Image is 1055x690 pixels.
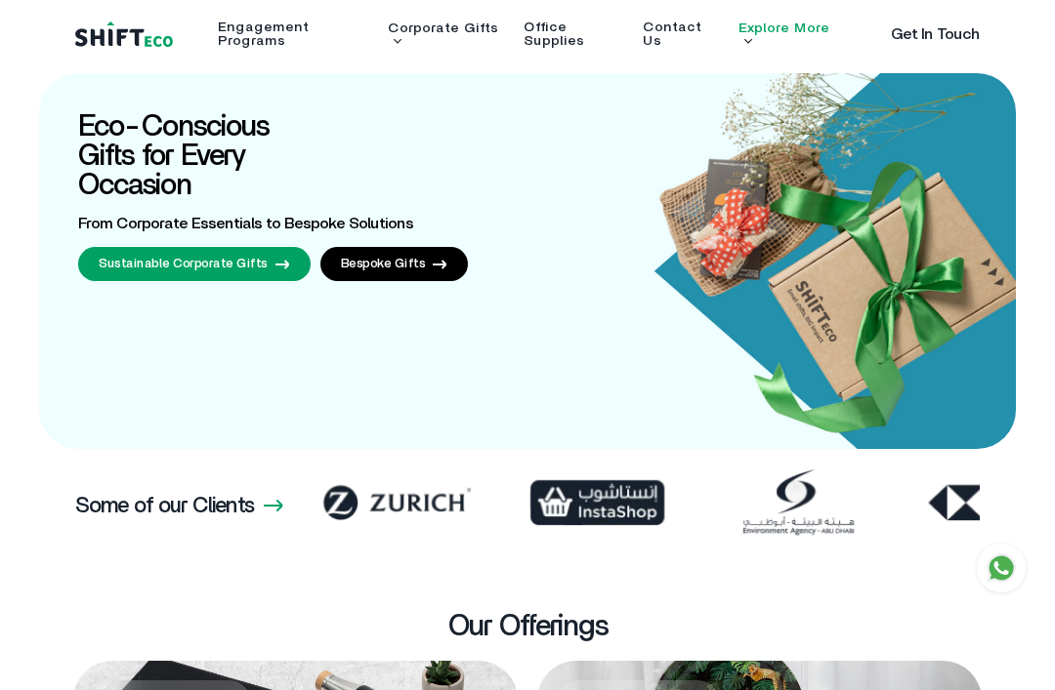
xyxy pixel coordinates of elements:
[78,112,269,200] span: Eco-Conscious Gifts for Every Occasion
[461,468,661,537] img: Frame_5767.webp
[738,21,829,35] a: Explore More
[261,468,461,537] img: Frame_37.webp
[78,247,311,281] a: Sustainable Corporate Gifts
[448,612,608,641] h3: Our Offerings
[388,21,498,35] a: Corporate Gifts
[524,20,584,48] a: Office Supplies
[643,20,701,48] a: Contact Us
[78,216,413,231] span: From Corporate Essentials to Bespoke Solutions
[75,495,254,516] h3: Some of our Clients
[661,468,862,537] img: Environment_Agency.abu_dhabi.webp
[320,247,469,281] a: Bespoke Gifts
[218,20,309,48] a: Engagement Programs
[891,26,980,42] a: Get In Touch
